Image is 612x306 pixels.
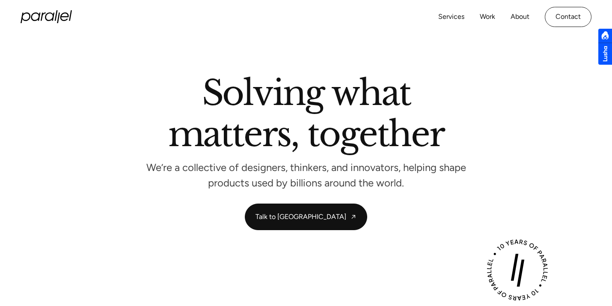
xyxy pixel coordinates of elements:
[511,11,529,23] a: About
[545,7,591,27] a: Contact
[21,10,72,23] a: home
[480,11,495,23] a: Work
[168,77,444,155] h2: Solving what matters, together
[438,11,464,23] a: Services
[146,164,466,186] p: We’re a collective of designers, thinkers, and innovators, helping shape products used by billion...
